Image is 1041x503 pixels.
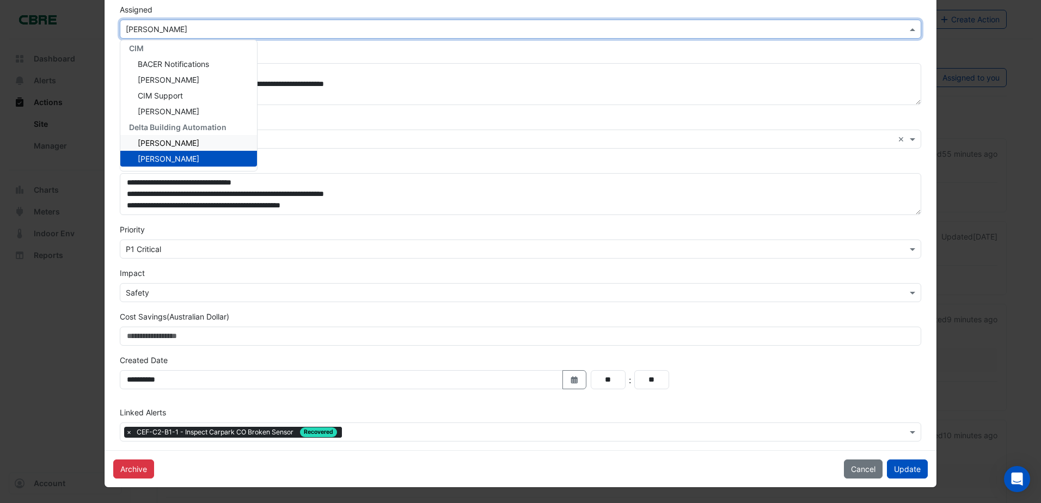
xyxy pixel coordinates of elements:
div: Options List [120,40,257,171]
span: × [124,427,134,438]
label: Impact [120,267,145,279]
span: [PERSON_NAME] [138,154,199,163]
span: [PERSON_NAME] [138,75,199,84]
span: CIM Support [138,91,183,100]
span: Clear [898,133,907,145]
label: Assigned [120,4,152,15]
input: Minutes [634,370,669,389]
span: [PERSON_NAME] [138,138,199,148]
span: Recovered [300,427,337,437]
span: CEF-C2-B1-1 - Inspect Carpark CO Broken Sensor [134,427,342,438]
span: BACER Notifications [138,59,209,69]
button: Cancel [844,459,883,479]
label: Priority [120,224,145,235]
button: Archive [113,459,154,479]
div: Open Intercom Messenger [1004,466,1030,492]
span: Delta Building Automation [129,122,226,132]
label: Created Date [120,354,168,366]
div: : [626,373,634,387]
label: Linked Alerts [120,407,166,418]
span: CEF-C2-B1-1 - Inspect Carpark CO Broken Sensor [137,427,296,437]
fa-icon: Select Date [570,375,579,384]
span: [PERSON_NAME] [138,107,199,116]
button: Update [887,459,928,479]
span: CIM [129,44,144,53]
label: Cost Savings (Australian Dollar) [120,311,229,322]
input: Hours [591,370,626,389]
